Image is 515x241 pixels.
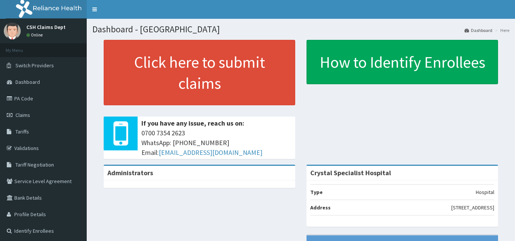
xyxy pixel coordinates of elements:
a: Click here to submit claims [104,40,295,105]
p: CSH Claims Dept [26,24,66,30]
a: Dashboard [464,27,492,33]
li: Here [493,27,509,33]
a: [EMAIL_ADDRESS][DOMAIN_NAME] [159,148,262,157]
a: Online [26,32,44,38]
b: Address [310,204,331,211]
span: 0700 7354 2623 WhatsApp: [PHONE_NUMBER] Email: [141,128,291,157]
span: Switch Providers [15,62,54,69]
span: Claims [15,112,30,118]
a: How to Identify Enrollees [307,40,498,84]
p: [STREET_ADDRESS] [451,204,494,211]
img: User Image [4,23,21,39]
b: Administrators [107,168,153,177]
span: Tariffs [15,128,29,135]
strong: Crystal Specialist Hospital [310,168,391,177]
h1: Dashboard - [GEOGRAPHIC_DATA] [92,24,509,34]
b: Type [310,189,323,196]
p: Hospital [476,188,494,196]
b: If you have any issue, reach us on: [141,119,244,127]
span: Tariff Negotiation [15,161,54,168]
span: Dashboard [15,79,40,85]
